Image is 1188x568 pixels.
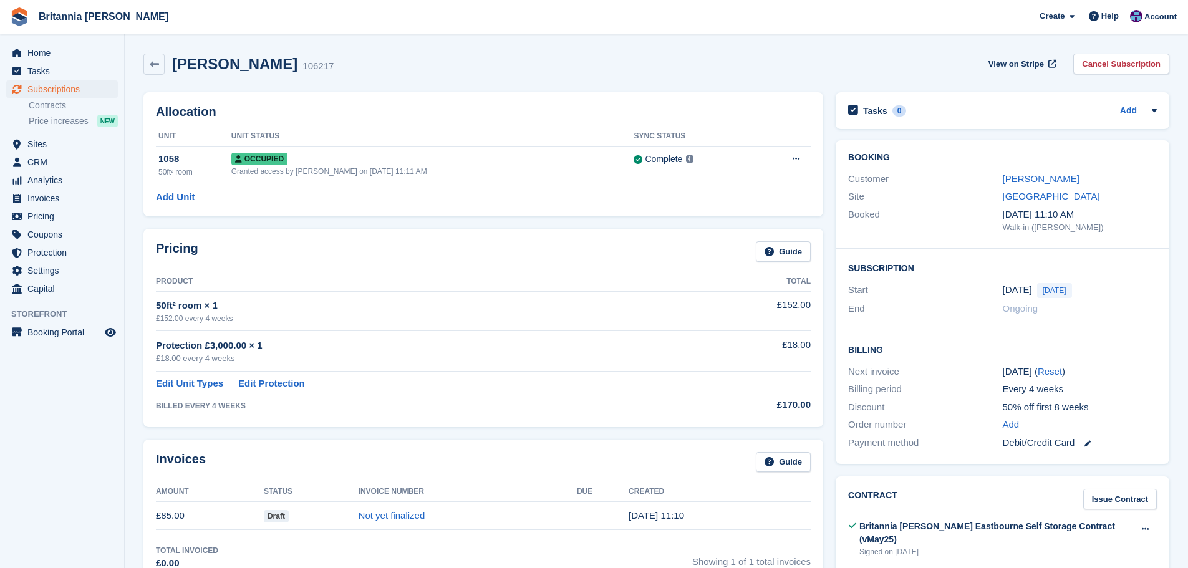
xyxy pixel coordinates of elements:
div: Site [848,190,1002,204]
a: Add Unit [156,190,195,205]
div: Billing period [848,382,1002,397]
span: [DATE] [1037,283,1072,298]
th: Product [156,272,690,292]
span: Storefront [11,308,124,320]
a: menu [6,171,118,189]
div: Total Invoiced [156,545,218,556]
div: End [848,302,1002,316]
a: menu [6,280,118,297]
a: menu [6,135,118,153]
span: Sites [27,135,102,153]
img: icon-info-grey-7440780725fd019a000dd9b08b2336e03edf1995a4989e88bcd33f0948082b44.svg [686,155,693,163]
h2: Invoices [156,452,206,473]
a: Edit Protection [238,377,305,391]
span: Analytics [27,171,102,189]
a: Guide [756,452,811,473]
a: menu [6,324,118,341]
div: Britannia [PERSON_NAME] Eastbourne Self Storage Contract (vMay25) [859,520,1134,546]
span: Home [27,44,102,62]
div: Every 4 weeks [1003,382,1157,397]
div: Discount [848,400,1002,415]
th: Created [629,482,811,502]
div: Protection £3,000.00 × 1 [156,339,690,353]
th: Total [690,272,811,292]
a: Guide [756,241,811,262]
div: £170.00 [690,398,811,412]
th: Amount [156,482,264,502]
span: Protection [27,244,102,261]
a: Preview store [103,325,118,340]
span: Help [1101,10,1119,22]
a: menu [6,190,118,207]
div: [DATE] ( ) [1003,365,1157,379]
a: Issue Contract [1083,489,1157,509]
h2: [PERSON_NAME] [172,55,297,72]
a: Add [1003,418,1020,432]
th: Invoice Number [359,482,577,502]
div: 50ft² room [158,166,231,178]
span: Account [1144,11,1177,23]
div: BILLED EVERY 4 WEEKS [156,400,690,412]
h2: Contract [848,489,897,509]
h2: Tasks [863,105,887,117]
div: 106217 [302,59,334,74]
span: Draft [264,510,289,522]
td: £152.00 [690,291,811,330]
div: NEW [97,115,118,127]
div: Debit/Credit Card [1003,436,1157,450]
a: Price increases NEW [29,114,118,128]
div: £152.00 every 4 weeks [156,313,690,324]
div: £18.00 every 4 weeks [156,352,690,365]
h2: Pricing [156,241,198,262]
span: Invoices [27,190,102,207]
div: Walk-in ([PERSON_NAME]) [1003,221,1157,234]
span: Settings [27,262,102,279]
a: Contracts [29,100,118,112]
h2: Billing [848,343,1157,355]
a: menu [6,153,118,171]
span: Create [1040,10,1065,22]
a: [PERSON_NAME] [1003,173,1079,184]
a: menu [6,244,118,261]
a: [GEOGRAPHIC_DATA] [1003,191,1100,201]
a: menu [6,226,118,243]
span: CRM [27,153,102,171]
td: £85.00 [156,502,264,530]
a: View on Stripe [983,54,1059,74]
span: Coupons [27,226,102,243]
img: stora-icon-8386f47178a22dfd0bd8f6a31ec36ba5ce8667c1dd55bd0f319d3a0aa187defe.svg [10,7,29,26]
a: menu [6,262,118,279]
span: View on Stripe [988,58,1044,70]
a: Edit Unit Types [156,377,223,391]
div: Signed on [DATE] [859,546,1134,557]
span: Tasks [27,62,102,80]
span: Price increases [29,115,89,127]
span: Ongoing [1003,303,1038,314]
a: Add [1120,104,1137,118]
div: Booked [848,208,1002,234]
div: [DATE] 11:10 AM [1003,208,1157,222]
div: 50% off first 8 weeks [1003,400,1157,415]
span: Occupied [231,153,287,165]
span: Pricing [27,208,102,225]
div: Start [848,283,1002,298]
div: Next invoice [848,365,1002,379]
time: 2025-09-03 10:10:56 UTC [629,510,684,521]
td: £18.00 [690,331,811,372]
h2: Allocation [156,105,811,119]
div: Granted access by [PERSON_NAME] on [DATE] 11:11 AM [231,166,634,177]
th: Sync Status [634,127,756,147]
a: Britannia [PERSON_NAME] [34,6,173,27]
th: Status [264,482,359,502]
a: menu [6,80,118,98]
div: 0 [892,105,907,117]
a: Cancel Subscription [1073,54,1169,74]
div: 1058 [158,152,231,166]
th: Unit [156,127,231,147]
h2: Subscription [848,261,1157,274]
a: menu [6,44,118,62]
div: 50ft² room × 1 [156,299,690,313]
th: Due [577,482,629,502]
time: 2025-09-03 00:00:00 UTC [1003,283,1032,297]
a: menu [6,208,118,225]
